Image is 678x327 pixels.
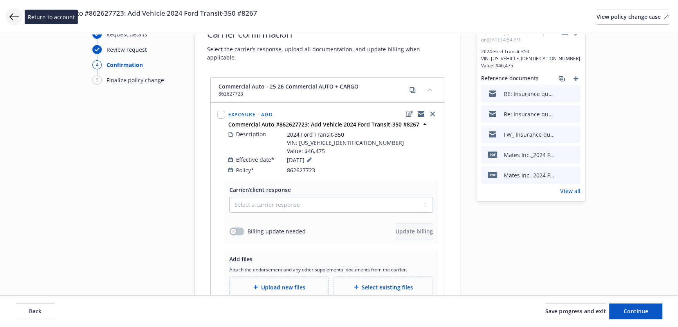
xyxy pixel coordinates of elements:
[558,151,564,159] button: download file
[558,90,564,98] button: download file
[229,276,329,298] div: Upload new files
[570,90,577,98] button: preview file
[106,76,164,84] div: Finalize policy change
[228,111,273,118] span: Exposure - Add
[416,109,426,119] a: copyLogging
[229,186,291,193] span: Carrier/client response
[488,152,497,157] span: pdf
[571,74,581,83] a: add
[570,171,577,179] button: preview file
[597,9,669,25] a: View policy change case
[28,9,257,18] span: Commercial Auto #862627723: Add Vehicle 2024 Ford Transit-350 #8267
[236,166,254,174] span: Policy*
[106,45,147,54] div: Review request
[504,151,555,159] div: Mates Inc._2024 Ford Transit-350 #8267 Payment Details.pdf.pdf
[261,283,305,291] span: Upload new files
[424,83,436,96] button: collapse content
[481,48,581,69] span: 2024 Ford Transit-350 VIN: [US_VEHICLE_IDENTIFICATION_NUMBER] Value: $46,475
[570,151,577,159] button: preview file
[106,61,143,69] div: Confirmation
[362,283,413,291] span: Select existing files
[229,266,433,273] span: Attach the endorsement and any other supplemental documents from the carrier.
[229,255,252,263] span: Add files
[28,18,257,25] span: Mates Inc.
[16,304,55,319] button: Back
[404,109,414,119] a: edit
[228,121,419,128] strong: Commercial Auto #862627723: Add Vehicle 2024 Ford Transit-350 #8267
[92,76,102,85] div: 5
[609,304,662,319] button: Continue
[207,45,447,61] span: Select the carrier’s response, upload all documentation, and update billing when applicable.
[545,307,606,315] span: Save progress and exit
[504,171,555,179] div: Mates Inc._2024 Ford Transit-350 #8267.pdf.pdf
[334,276,433,298] div: Select existing files
[236,130,266,138] span: Description
[481,74,539,83] span: Reference documents
[558,130,564,139] button: download file
[218,90,359,98] span: 862627723
[570,130,577,139] button: preview file
[488,172,497,178] span: pdf
[28,13,75,21] span: Return to account
[557,74,566,83] a: associate
[504,110,555,118] div: Re: Insurance quote for 2024 Ford Transit
[211,78,444,103] div: Commercial Auto - 25 26 Commercial AUTO + CARGO862627723copycollapse content
[624,307,648,315] span: Continue
[481,29,562,43] span: Updated by [PERSON_NAME] on [DATE] 4:54 PM
[236,155,274,164] span: Effective date*
[106,30,147,38] div: Request details
[558,171,564,179] button: download file
[395,224,433,239] button: Update billing
[92,60,102,69] div: 4
[558,110,564,118] button: download file
[29,307,41,315] span: Back
[408,85,417,95] a: copy
[287,166,315,174] span: 862627723
[428,109,437,119] a: close
[247,227,306,235] span: Billing update needed
[395,228,433,235] span: Update billing
[218,82,359,90] span: Commercial Auto - 25 26 Commercial AUTO + CARGO
[597,9,669,24] div: View policy change case
[287,155,314,164] span: [DATE]
[560,187,581,195] a: View all
[504,90,555,98] div: RE: Insurance quote for 2024 Ford Transit
[287,130,404,155] span: 2024 Ford Transit-350 VIN: [US_VEHICLE_IDENTIFICATION_NUMBER] Value: $46,475
[504,130,555,139] div: FW_ Insurance quote for 2024 Ford Transit.eml
[545,304,606,319] button: Save progress and exit
[570,110,577,118] button: preview file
